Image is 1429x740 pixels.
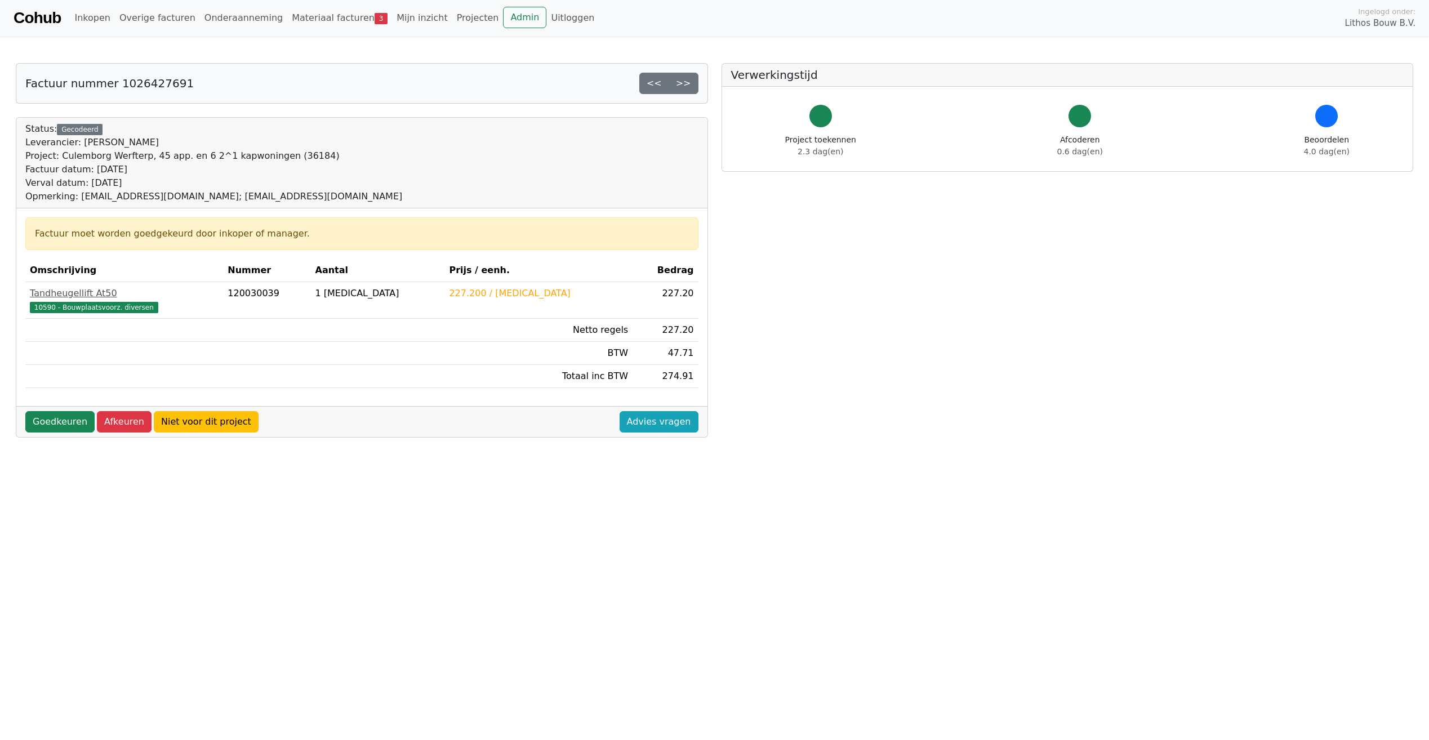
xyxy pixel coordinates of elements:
[70,7,114,29] a: Inkopen
[449,287,628,300] div: 227.200 / [MEDICAL_DATA]
[444,365,633,388] td: Totaal inc BTW
[633,319,698,342] td: 227.20
[223,259,310,282] th: Nummer
[25,259,223,282] th: Omschrijving
[633,282,698,319] td: 227.20
[25,163,402,176] div: Factuur datum: [DATE]
[1057,134,1103,158] div: Afcoderen
[154,411,259,433] a: Niet voor dit project
[798,147,843,156] span: 2.3 dag(en)
[444,319,633,342] td: Netto regels
[25,149,402,163] div: Project: Culemborg Werfterp, 45 app. en 6 2^1 kapwoningen (36184)
[311,259,445,282] th: Aantal
[35,227,689,240] div: Factuur moet worden goedgekeurd door inkoper of manager.
[200,7,287,29] a: Onderaanneming
[1345,17,1415,30] span: Lithos Bouw B.V.
[115,7,200,29] a: Overige facturen
[1304,134,1350,158] div: Beoordelen
[785,134,856,158] div: Project toekennen
[315,287,440,300] div: 1 [MEDICAL_DATA]
[633,365,698,388] td: 274.91
[731,68,1404,82] h5: Verwerkingstijd
[30,302,158,313] span: 10590 - Bouwplaatsvoorz. diversen
[503,7,546,28] a: Admin
[444,342,633,365] td: BTW
[1358,6,1415,17] span: Ingelogd onder:
[57,124,103,135] div: Gecodeerd
[639,73,669,94] a: <<
[287,7,392,29] a: Materiaal facturen3
[25,136,402,149] div: Leverancier: [PERSON_NAME]
[444,259,633,282] th: Prijs / eenh.
[1304,147,1350,156] span: 4.0 dag(en)
[633,342,698,365] td: 47.71
[25,122,402,203] div: Status:
[25,411,95,433] a: Goedkeuren
[546,7,599,29] a: Uitloggen
[25,77,194,90] h5: Factuur nummer 1026427691
[25,176,402,190] div: Verval datum: [DATE]
[97,411,152,433] a: Afkeuren
[375,13,388,24] span: 3
[392,7,452,29] a: Mijn inzicht
[30,287,219,300] div: Tandheugellift At50
[25,190,402,203] div: Opmerking: [EMAIL_ADDRESS][DOMAIN_NAME]; [EMAIL_ADDRESS][DOMAIN_NAME]
[223,282,310,319] td: 120030039
[452,7,504,29] a: Projecten
[30,287,219,314] a: Tandheugellift At5010590 - Bouwplaatsvoorz. diversen
[620,411,698,433] a: Advies vragen
[1057,147,1103,156] span: 0.6 dag(en)
[633,259,698,282] th: Bedrag
[14,5,61,32] a: Cohub
[669,73,698,94] a: >>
